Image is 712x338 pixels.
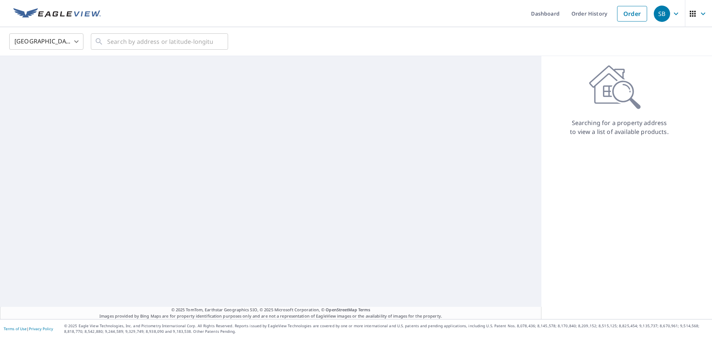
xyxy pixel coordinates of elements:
[13,8,101,19] img: EV Logo
[358,307,370,312] a: Terms
[617,6,647,22] a: Order
[326,307,357,312] a: OpenStreetMap
[171,307,370,313] span: © 2025 TomTom, Earthstar Geographics SIO, © 2025 Microsoft Corporation, ©
[9,31,83,52] div: [GEOGRAPHIC_DATA]
[107,31,213,52] input: Search by address or latitude-longitude
[29,326,53,331] a: Privacy Policy
[570,118,669,136] p: Searching for a property address to view a list of available products.
[4,326,53,331] p: |
[64,323,708,334] p: © 2025 Eagle View Technologies, Inc. and Pictometry International Corp. All Rights Reserved. Repo...
[4,326,27,331] a: Terms of Use
[654,6,670,22] div: SB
